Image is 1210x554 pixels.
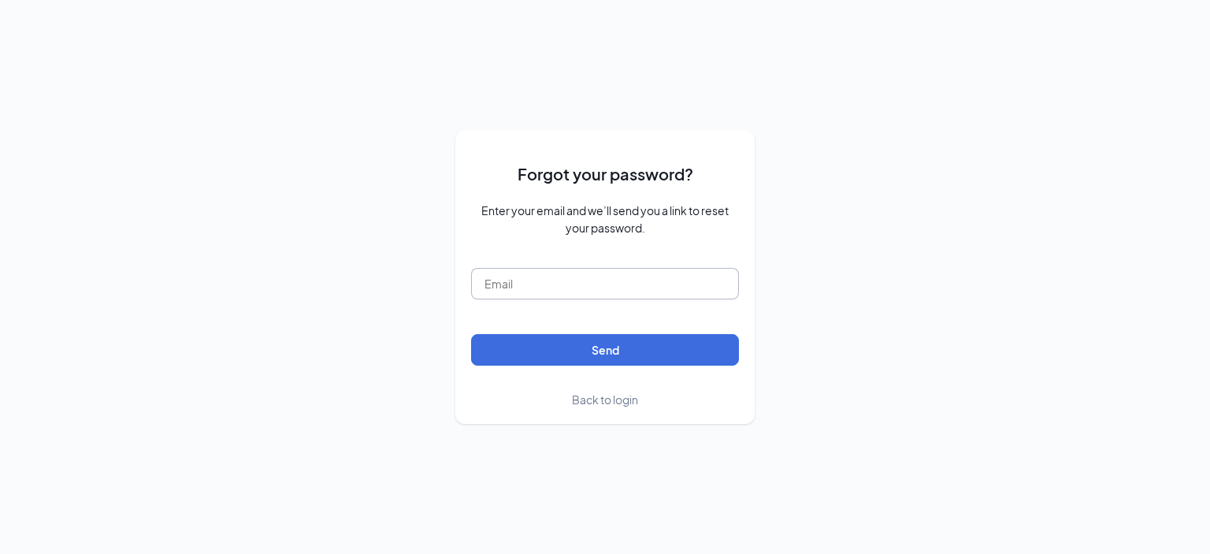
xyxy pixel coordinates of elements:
span: Forgot your password? [518,162,693,186]
span: Back to login [572,392,638,407]
a: Back to login [572,391,638,408]
input: Email [471,268,739,299]
button: Send [471,334,739,366]
span: Enter your email and we’ll send you a link to reset your password. [471,202,739,236]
